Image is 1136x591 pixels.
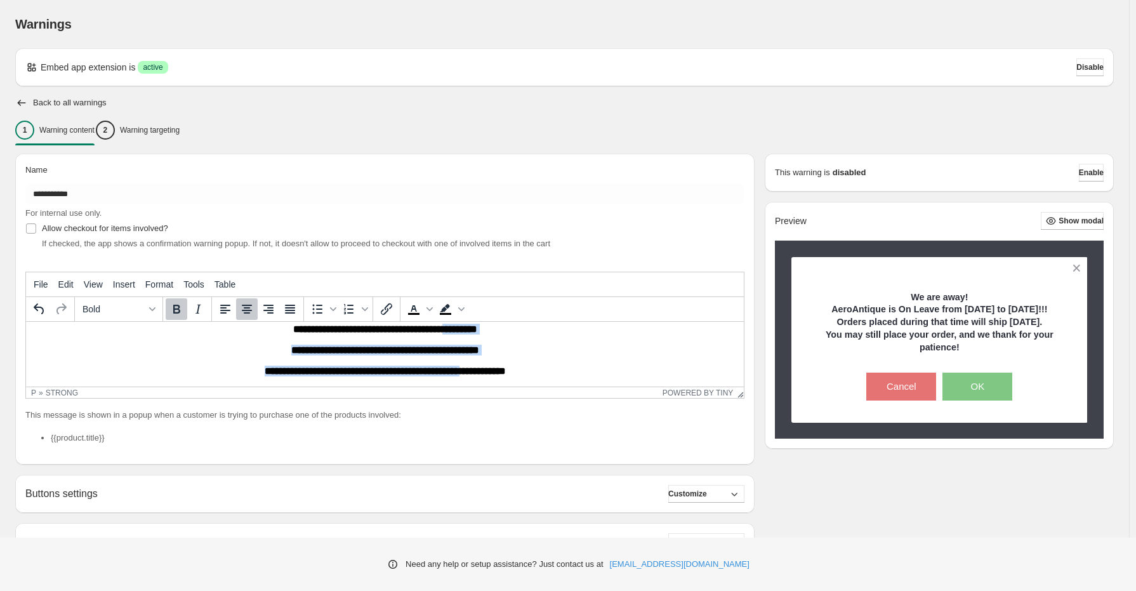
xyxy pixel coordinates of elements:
[733,387,744,398] div: Resize
[215,298,236,320] button: Align left
[166,298,187,320] button: Bold
[668,533,744,551] button: Customize
[15,121,34,140] div: 1
[29,298,50,320] button: Undo
[15,17,72,31] span: Warnings
[1059,216,1104,226] span: Show modal
[376,298,397,320] button: Insert/edit link
[307,298,338,320] div: Bullet list
[96,121,115,140] div: 2
[258,298,279,320] button: Align right
[775,216,807,227] h2: Preview
[143,62,162,72] span: active
[39,125,95,135] p: Warning content
[668,489,707,499] span: Customize
[435,298,466,320] div: Background color
[663,388,734,397] a: Powered by Tiny
[31,388,36,397] div: p
[83,304,145,314] span: Bold
[96,117,180,143] button: 2Warning targeting
[826,329,1001,340] strong: You may still place your order, and we th
[25,208,102,218] span: For internal use only.
[33,98,107,108] h2: Back to all warnings
[1079,168,1104,178] span: Enable
[120,125,180,135] p: Warning targeting
[51,432,744,444] li: {{product.title}}
[183,279,204,289] span: Tools
[279,298,301,320] button: Justify
[942,373,1012,401] button: OK
[403,298,435,320] div: Text color
[41,61,135,74] p: Embed app extension is
[25,536,95,548] h2: Design settings
[50,298,72,320] button: Redo
[15,117,95,143] button: 1Warning content
[1076,62,1104,72] span: Disable
[775,166,830,179] p: This warning is
[34,279,48,289] span: File
[113,279,135,289] span: Insert
[39,388,43,397] div: »
[42,239,550,248] span: If checked, the app shows a confirmation warning popup. If not, it doesn't allow to proceed to ch...
[25,488,98,500] h2: Buttons settings
[215,279,235,289] span: Table
[84,279,103,289] span: View
[920,329,1053,352] strong: ank for your patience!
[46,388,78,397] div: strong
[610,558,750,571] a: [EMAIL_ADDRESS][DOMAIN_NAME]
[836,317,1042,327] strong: Orders placed during that time will ship [DATE].
[831,304,1047,314] strong: AeroAntique is On Leave from [DATE] to [DATE]!!!
[187,298,209,320] button: Italic
[26,322,744,387] iframe: Rich Text Area
[25,409,744,422] p: This message is shown in a popup when a customer is trying to purchase one of the products involved:
[1079,164,1104,182] button: Enable
[58,279,74,289] span: Edit
[1076,58,1104,76] button: Disable
[25,165,48,175] span: Name
[866,373,936,401] button: Cancel
[145,279,173,289] span: Format
[236,298,258,320] button: Align center
[42,223,168,233] span: Allow checkout for items involved?
[833,166,866,179] strong: disabled
[668,485,744,503] button: Customize
[668,537,707,547] span: Customize
[77,298,160,320] button: Formats
[911,292,968,302] strong: We are away!
[338,298,370,320] div: Numbered list
[1041,212,1104,230] button: Show modal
